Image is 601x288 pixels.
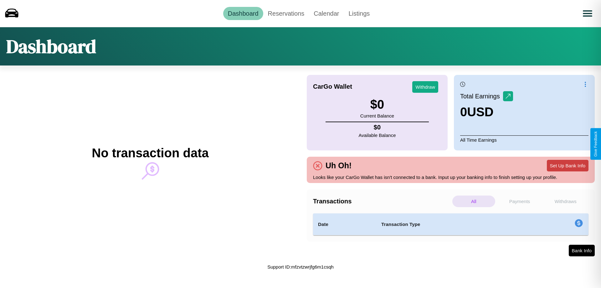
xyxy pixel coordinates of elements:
a: Dashboard [223,7,263,20]
button: Withdraw [412,81,438,93]
a: Listings [344,7,374,20]
h4: $ 0 [359,124,396,131]
p: Withdraws [544,196,587,207]
p: Payments [498,196,541,207]
p: All Time Earnings [460,135,588,144]
h3: $ 0 [360,97,394,112]
p: All [452,196,495,207]
p: Current Balance [360,112,394,120]
p: Support ID: mfzvtzwrjfg6m1csqh [267,263,334,271]
h4: Transactions [313,198,451,205]
button: Open menu [579,5,596,22]
h4: Transaction Type [381,221,523,228]
h4: Uh Oh! [322,161,355,170]
a: Reservations [263,7,309,20]
a: Calendar [309,7,344,20]
h4: CarGo Wallet [313,83,352,90]
h4: Date [318,221,371,228]
button: Bank Info [569,245,595,256]
p: Total Earnings [460,91,503,102]
p: Available Balance [359,131,396,139]
div: Give Feedback [593,131,598,157]
table: simple table [313,213,588,235]
h2: No transaction data [92,146,208,160]
h1: Dashboard [6,34,96,59]
h3: 0 USD [460,105,513,119]
button: Set Up Bank Info [547,160,588,171]
p: Looks like your CarGo Wallet has isn't connected to a bank. Input up your banking info to finish ... [313,173,588,181]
